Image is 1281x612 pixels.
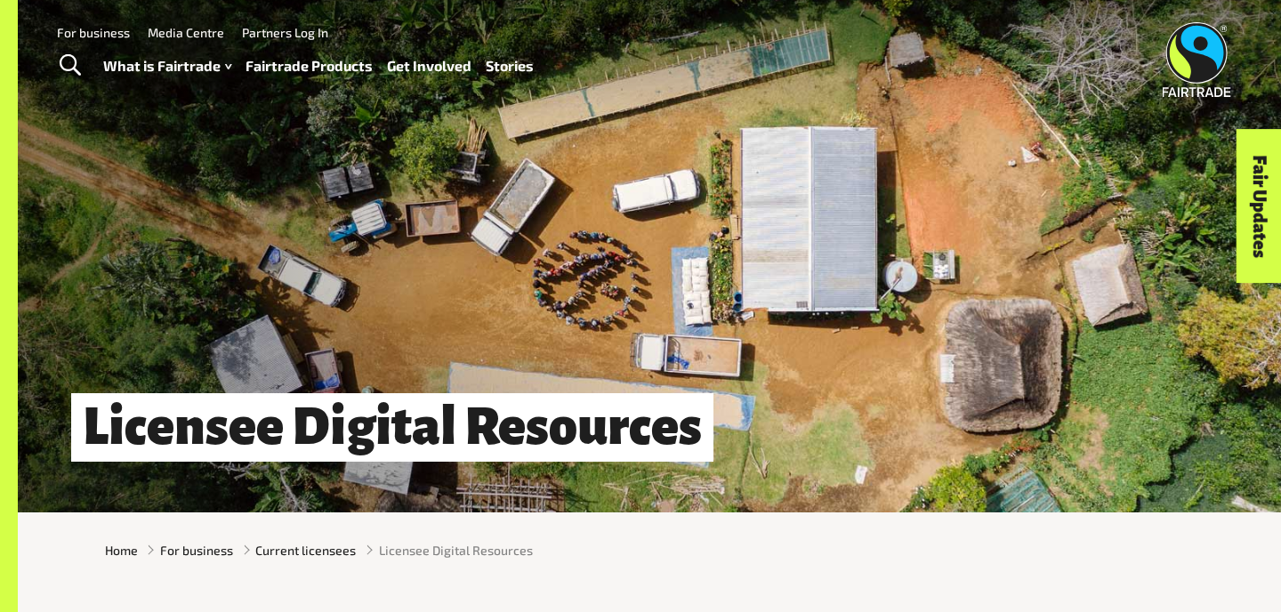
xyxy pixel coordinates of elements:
a: Fairtrade Products [246,53,373,79]
a: For business [57,25,130,40]
a: Home [105,541,138,560]
img: Fairtrade Australia New Zealand logo [1163,22,1231,97]
a: Media Centre [148,25,224,40]
a: For business [160,541,233,560]
a: Current licensees [255,541,356,560]
h1: Licensee Digital Resources [71,393,713,462]
a: Toggle Search [48,44,92,88]
a: Partners Log In [242,25,328,40]
span: Licensee Digital Resources [379,541,533,560]
a: Stories [486,53,534,79]
a: Get Involved [387,53,471,79]
a: What is Fairtrade [103,53,231,79]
